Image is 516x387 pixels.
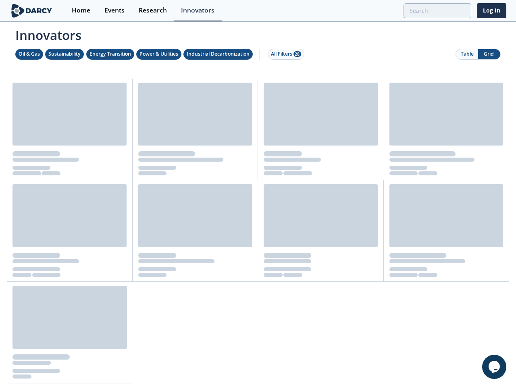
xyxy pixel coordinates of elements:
[187,50,250,58] div: Industrial Decarbonization
[268,49,304,60] button: All Filters 28
[181,7,214,14] div: Innovators
[72,7,90,14] div: Home
[45,49,84,60] button: Sustainability
[15,49,43,60] button: Oil & Gas
[86,49,134,60] button: Energy Transition
[404,3,471,18] input: Advanced Search
[19,50,40,58] div: Oil & Gas
[456,49,478,59] button: Table
[48,50,81,58] div: Sustainability
[136,49,181,60] button: Power & Utilities
[293,51,301,57] span: 28
[10,4,54,18] img: logo-wide.svg
[89,50,131,58] div: Energy Transition
[482,355,508,379] iframe: chat widget
[139,50,178,58] div: Power & Utilities
[183,49,253,60] button: Industrial Decarbonization
[139,7,167,14] div: Research
[10,23,506,44] span: Innovators
[478,49,500,59] button: Grid
[477,3,506,18] a: Log In
[271,50,301,58] div: All Filters
[104,7,125,14] div: Events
